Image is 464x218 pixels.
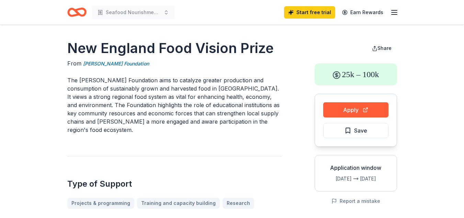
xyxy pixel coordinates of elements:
[83,60,149,68] a: [PERSON_NAME] Foundation
[137,198,220,209] a: Training and capacity building
[223,198,254,209] a: Research
[92,6,174,19] button: Seafood Nourishment Program
[106,8,161,17] span: Seafood Nourishment Program
[360,175,391,183] div: [DATE]
[67,198,134,209] a: Projects & programming
[323,123,388,138] button: Save
[354,126,367,135] span: Save
[323,102,388,117] button: Apply
[315,63,397,85] div: 25k – 100k
[67,4,87,20] a: Home
[320,175,352,183] div: [DATE]
[366,41,397,55] button: Share
[67,59,282,68] div: From
[284,6,335,19] a: Start free trial
[67,178,282,189] h2: Type of Support
[67,39,282,58] h1: New England Food Vision Prize
[338,6,387,19] a: Earn Rewards
[331,197,380,205] button: Report a mistake
[377,45,392,51] span: Share
[67,76,282,134] p: The [PERSON_NAME] Foundation aims to catalyze greater production and consumption of sustainably g...
[320,164,391,172] div: Application window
